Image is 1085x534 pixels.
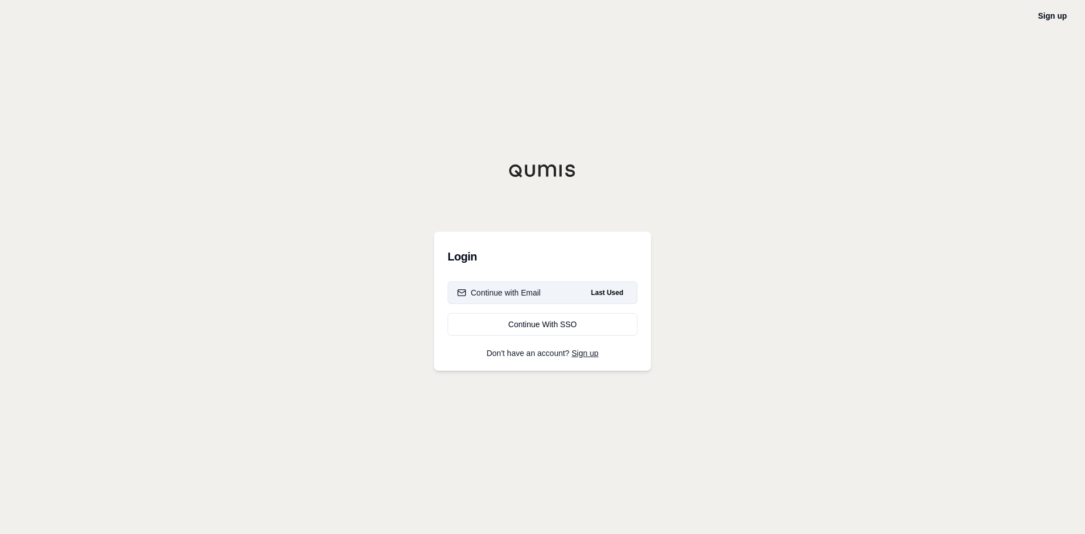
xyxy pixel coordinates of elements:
[448,313,637,336] a: Continue With SSO
[448,349,637,357] p: Don't have an account?
[457,319,628,330] div: Continue With SSO
[448,245,637,268] h3: Login
[572,349,598,358] a: Sign up
[448,281,637,304] button: Continue with EmailLast Used
[509,164,576,177] img: Qumis
[457,287,541,298] div: Continue with Email
[587,286,628,299] span: Last Used
[1038,11,1067,20] a: Sign up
